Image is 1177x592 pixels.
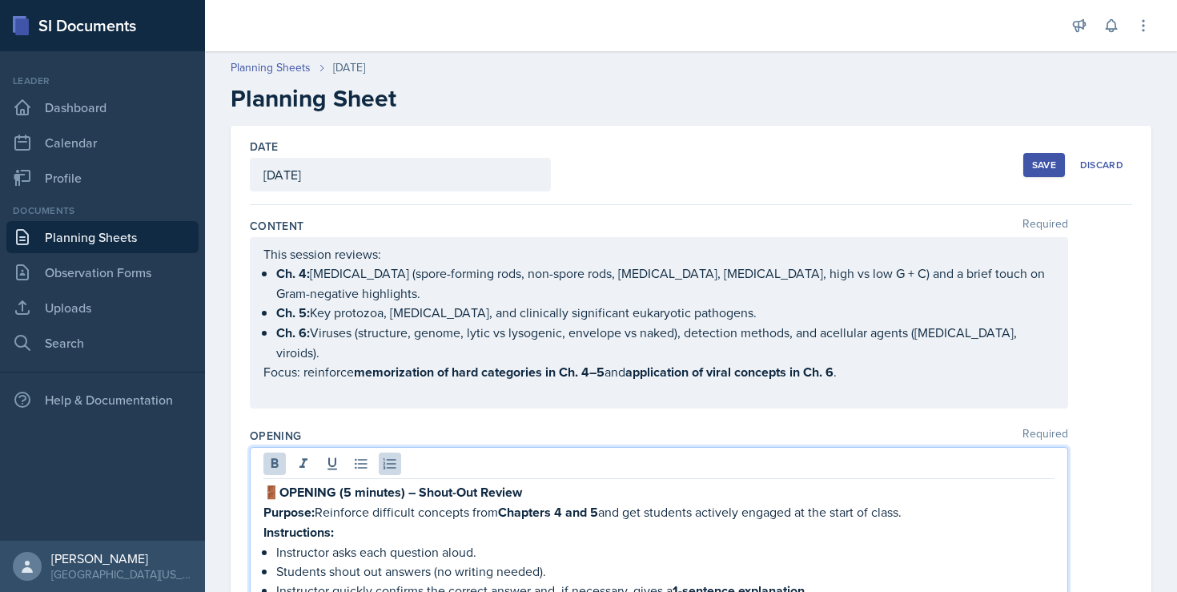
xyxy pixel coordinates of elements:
[51,550,192,566] div: [PERSON_NAME]
[333,59,365,76] div: [DATE]
[1080,159,1123,171] div: Discard
[6,203,199,218] div: Documents
[276,324,310,342] strong: Ch. 6:
[6,91,199,123] a: Dashboard
[250,428,301,444] label: Opening
[1071,153,1132,177] button: Discard
[276,264,1054,303] p: [MEDICAL_DATA] (spore-forming rods, non-spore rods, [MEDICAL_DATA], [MEDICAL_DATA], high vs low G...
[231,59,311,76] a: Planning Sheets
[250,218,303,234] label: Content
[263,362,1054,382] p: Focus: reinforce and .
[354,363,605,381] strong: memorization of hard categories in Ch. 4–5
[51,566,192,582] div: [GEOGRAPHIC_DATA][US_STATE]
[279,483,522,501] strong: OPENING (5 minutes) – Shout-Out Review
[276,304,310,322] strong: Ch. 5:
[6,327,199,359] a: Search
[6,292,199,324] a: Uploads
[625,363,834,381] strong: application of viral concepts in Ch. 6
[1032,159,1056,171] div: Save
[263,523,334,542] strong: Instructions:
[276,542,1054,562] p: Instructor asks each question aloud.
[6,221,199,253] a: Planning Sheets
[276,562,1054,581] p: Students shout out answers (no writing needed).
[263,502,1054,522] p: Reinforce difficult concepts from and get students actively engaged at the start of class.
[231,84,1151,113] h2: Planning Sheet
[1023,153,1065,177] button: Save
[6,74,199,88] div: Leader
[263,482,1054,502] p: 🚪
[276,303,1054,323] p: Key protozoa, [MEDICAL_DATA], and clinically significant eukaryotic pathogens.
[276,264,310,283] strong: Ch. 4:
[6,162,199,194] a: Profile
[263,244,1054,264] p: This session reviews:
[250,139,278,155] label: Date
[6,384,199,416] div: Help & Documentation
[276,323,1054,362] p: Viruses (structure, genome, lytic vs lysogenic, envelope vs naked), detection methods, and acellu...
[498,503,598,522] strong: Chapters 4 and 5
[1022,428,1068,444] span: Required
[6,256,199,288] a: Observation Forms
[1022,218,1068,234] span: Required
[263,503,315,522] strong: Purpose:
[6,127,199,159] a: Calendar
